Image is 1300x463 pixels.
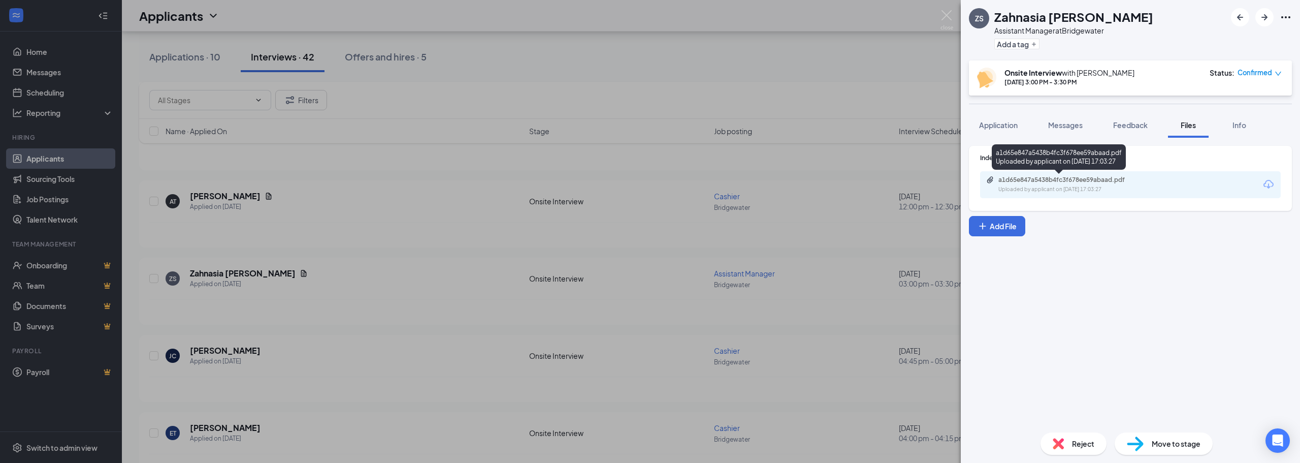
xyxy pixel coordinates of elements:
[1234,11,1246,23] svg: ArrowLeftNew
[1231,8,1249,26] button: ArrowLeftNew
[1152,438,1200,449] span: Move to stage
[1232,120,1246,130] span: Info
[986,176,994,184] svg: Paperclip
[975,13,984,23] div: ZS
[978,221,988,231] svg: Plus
[994,25,1153,36] div: Assistant Manager at Bridgewater
[1048,120,1083,130] span: Messages
[1275,70,1282,77] span: down
[1255,8,1274,26] button: ArrowRight
[1031,41,1037,47] svg: Plus
[980,153,1281,162] div: Indeed Resume
[998,176,1141,184] div: a1d65e847a5438b4fc3f678ee59abaad.pdf
[1265,428,1290,453] div: Open Intercom Messenger
[1280,11,1292,23] svg: Ellipses
[1072,438,1094,449] span: Reject
[994,39,1039,49] button: PlusAdd a tag
[1262,178,1275,191] svg: Download
[1238,68,1272,78] span: Confirmed
[1258,11,1271,23] svg: ArrowRight
[969,216,1025,236] button: Add FilePlus
[1210,68,1234,78] div: Status :
[1181,120,1196,130] span: Files
[986,176,1151,194] a: Paperclipa1d65e847a5438b4fc3f678ee59abaad.pdfUploaded by applicant on [DATE] 17:03:27
[1004,78,1134,86] div: [DATE] 3:00 PM - 3:30 PM
[994,8,1153,25] h1: Zahnasia [PERSON_NAME]
[998,186,1151,194] div: Uploaded by applicant on [DATE] 17:03:27
[1004,68,1134,78] div: with [PERSON_NAME]
[1113,120,1148,130] span: Feedback
[992,144,1126,170] div: a1d65e847a5438b4fc3f678ee59abaad.pdf Uploaded by applicant on [DATE] 17:03:27
[979,120,1018,130] span: Application
[1004,68,1062,77] b: Onsite Interview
